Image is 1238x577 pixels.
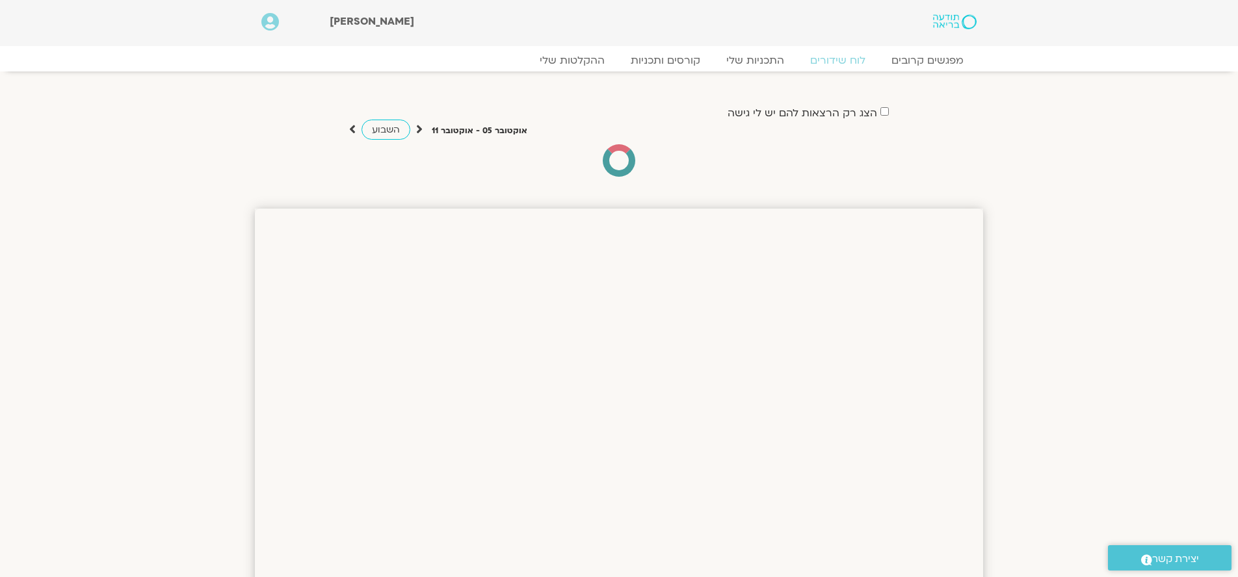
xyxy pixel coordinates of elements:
a: לוח שידורים [797,54,878,67]
a: מפגשים קרובים [878,54,977,67]
span: [PERSON_NAME] [330,14,414,29]
a: השבוע [362,120,410,140]
a: יצירת קשר [1108,545,1231,571]
a: התכניות שלי [713,54,797,67]
span: יצירת קשר [1152,550,1199,568]
label: הצג רק הרצאות להם יש לי גישה [728,107,877,119]
nav: Menu [261,54,977,67]
a: קורסים ותכניות [618,54,713,67]
p: אוקטובר 05 - אוקטובר 11 [432,124,527,138]
span: השבוע [372,123,400,136]
a: ההקלטות שלי [527,54,618,67]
